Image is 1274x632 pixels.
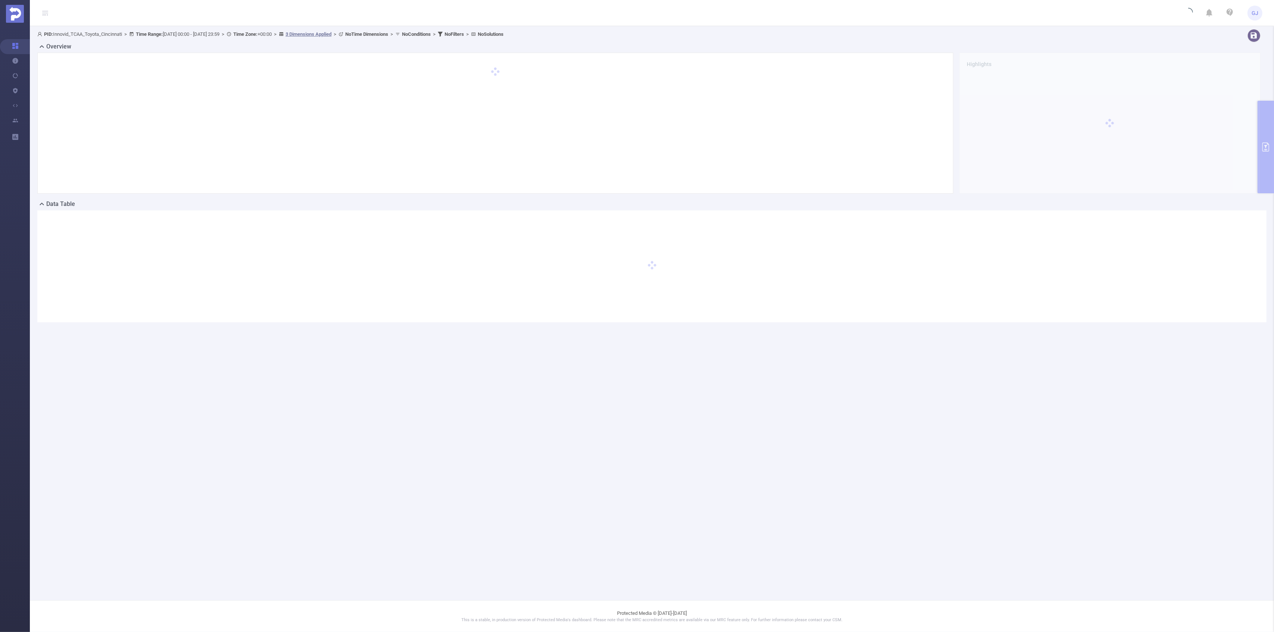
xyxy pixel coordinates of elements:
u: 3 Dimensions Applied [286,31,331,37]
b: No Conditions [402,31,431,37]
b: No Time Dimensions [345,31,388,37]
p: This is a stable, in production version of Protected Media's dashboard. Please note that the MRC ... [49,617,1255,623]
span: > [464,31,471,37]
span: > [331,31,339,37]
span: > [272,31,279,37]
span: > [388,31,395,37]
b: Time Range: [136,31,163,37]
span: > [122,31,129,37]
h2: Data Table [46,200,75,209]
b: No Filters [445,31,464,37]
span: Innovid_TCAA_Toyota_Cincinnati [DATE] 00:00 - [DATE] 23:59 +00:00 [37,31,504,37]
footer: Protected Media © [DATE]-[DATE] [30,600,1274,632]
b: Time Zone: [233,31,258,37]
span: > [431,31,438,37]
span: GJ [1252,6,1258,21]
i: icon: loading [1184,8,1193,18]
img: Protected Media [6,5,24,23]
h2: Overview [46,42,71,51]
b: No Solutions [478,31,504,37]
b: PID: [44,31,53,37]
i: icon: user [37,32,44,37]
span: > [219,31,227,37]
